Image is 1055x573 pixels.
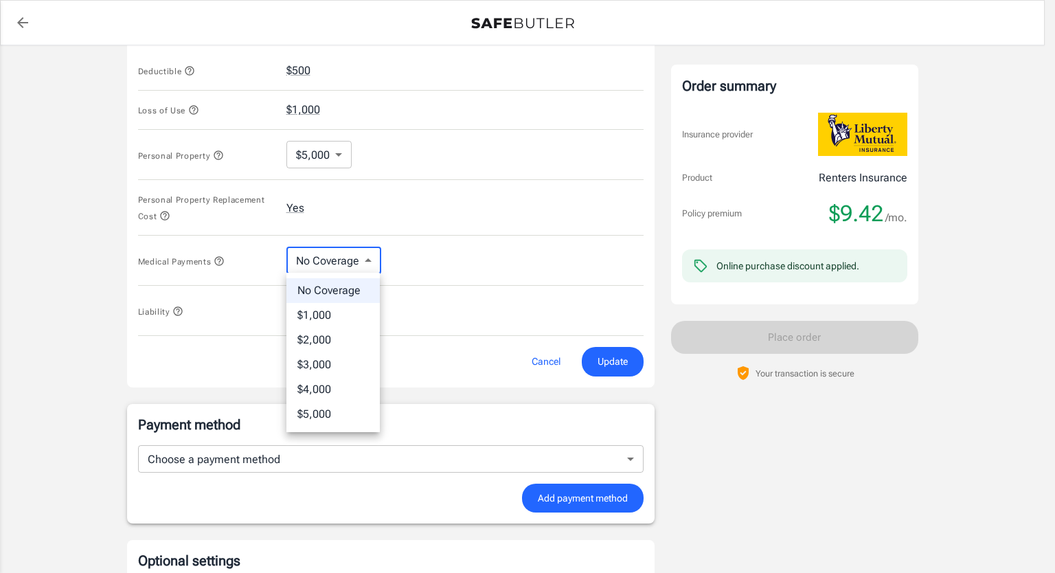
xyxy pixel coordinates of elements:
[286,352,380,377] li: $3,000
[286,377,380,402] li: $4,000
[286,328,380,352] li: $2,000
[286,278,380,303] li: No Coverage
[286,303,380,328] li: $1,000
[286,402,380,427] li: $5,000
